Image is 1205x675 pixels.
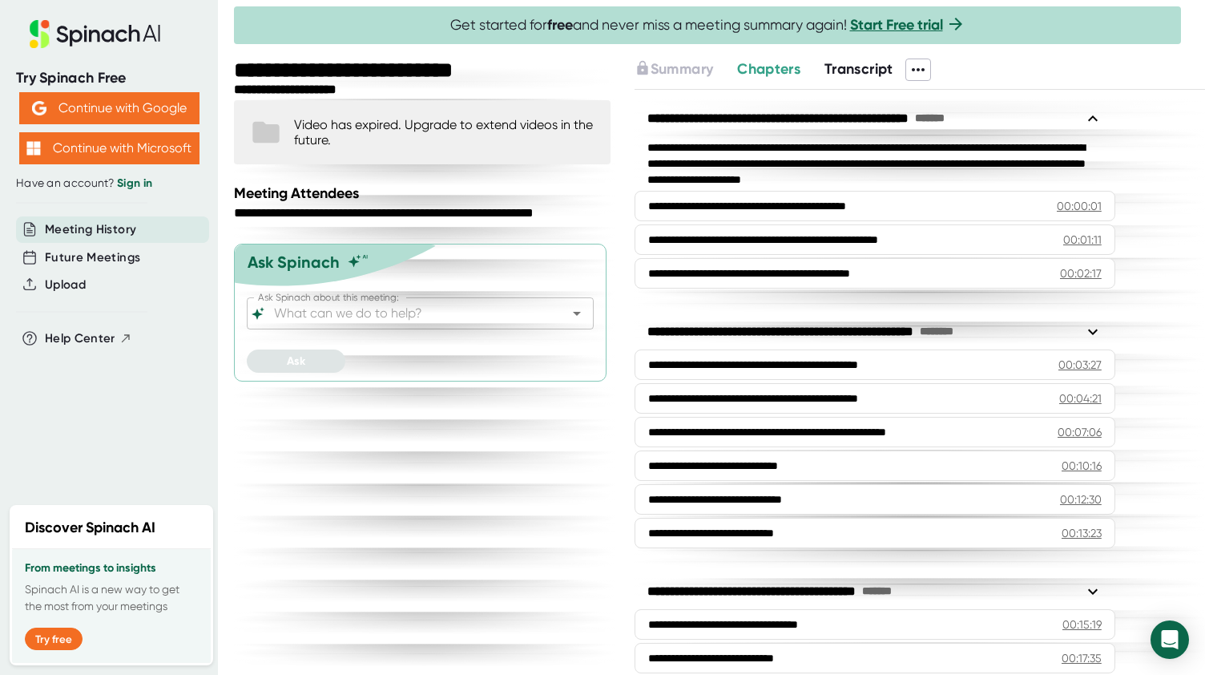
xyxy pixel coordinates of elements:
div: 00:00:01 [1057,198,1102,214]
button: Summary [635,59,713,80]
button: Future Meetings [45,249,140,267]
div: 00:07:06 [1058,424,1102,440]
div: Have an account? [16,176,202,191]
a: Sign in [117,176,152,190]
button: Ask [247,350,345,373]
h3: From meetings to insights [25,562,198,575]
div: 00:12:30 [1060,491,1102,507]
span: Summary [651,60,713,78]
div: 00:04:21 [1059,390,1102,406]
span: Help Center [45,329,115,348]
button: Chapters [737,59,800,80]
button: Try free [25,628,83,650]
div: 00:10:16 [1062,458,1102,474]
button: Help Center [45,329,132,348]
button: Continue with Microsoft [19,132,199,164]
div: 00:13:23 [1062,525,1102,541]
div: Try Spinach Free [16,69,202,87]
span: Ask [287,354,305,368]
div: 00:17:35 [1062,650,1102,666]
div: 00:01:11 [1063,232,1102,248]
h2: Discover Spinach AI [25,517,155,539]
p: Spinach AI is a new way to get the most from your meetings [25,581,198,615]
div: 00:02:17 [1060,265,1102,281]
span: Transcript [824,60,893,78]
div: Upgrade to access [635,59,737,81]
div: Meeting Attendees [234,184,615,202]
button: Continue with Google [19,92,199,124]
input: What can we do to help? [271,302,542,325]
button: Upload [45,276,86,294]
div: Video has expired. Upgrade to extend videos in the future. [294,117,594,148]
span: Get started for and never miss a meeting summary again! [450,16,965,34]
div: Open Intercom Messenger [1151,620,1189,659]
img: Aehbyd4JwY73AAAAAElFTkSuQmCC [32,101,46,115]
button: Open [566,302,588,325]
button: Transcript [824,59,893,80]
button: Meeting History [45,220,136,239]
b: free [547,16,573,34]
div: 00:03:27 [1058,357,1102,373]
a: Start Free trial [850,16,943,34]
div: 00:15:19 [1062,616,1102,633]
div: Ask Spinach [248,253,340,272]
span: Chapters [737,60,800,78]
